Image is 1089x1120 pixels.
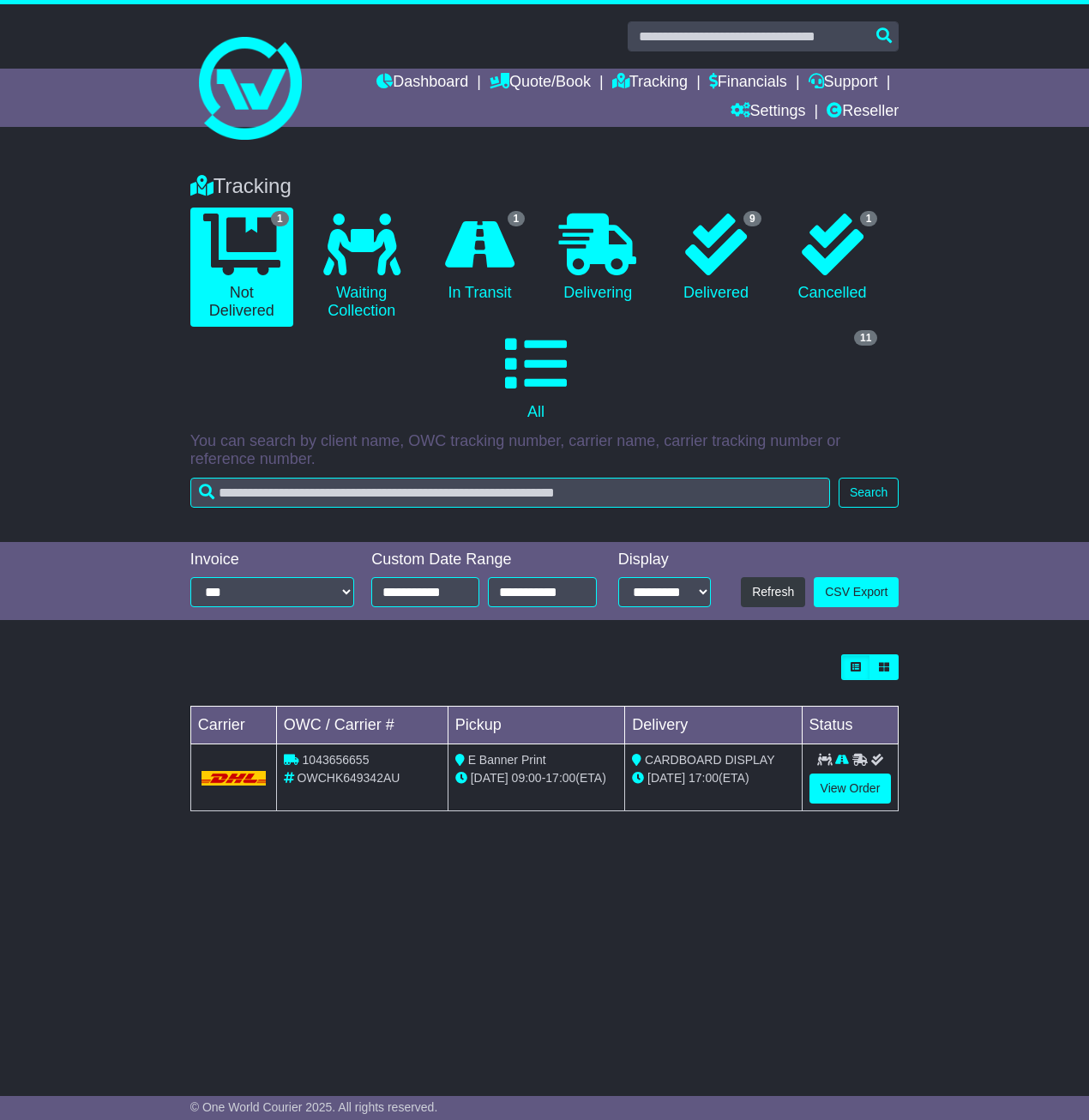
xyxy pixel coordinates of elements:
[546,208,649,309] a: Delivering
[689,771,719,785] span: 17:00
[709,69,787,98] a: Financials
[809,774,892,804] a: View Order
[190,208,293,327] a: 1 Not Delivered
[490,69,591,98] a: Quote/Book
[430,208,530,309] a: 1 In Transit
[271,211,289,226] span: 1
[190,707,276,744] td: Carrier
[512,771,542,785] span: 09:00
[731,98,806,127] a: Settings
[376,69,468,98] a: Dashboard
[839,478,899,508] button: Search
[190,327,882,428] a: 11 All
[508,211,526,226] span: 1
[202,771,266,785] img: DHL.png
[741,577,805,607] button: Refresh
[645,753,774,767] span: CARDBOARD DISPLAY
[448,707,624,744] td: Pickup
[783,208,882,309] a: 1 Cancelled
[827,98,899,127] a: Reseller
[182,174,908,199] div: Tracking
[190,1100,438,1114] span: © One World Courier 2025. All rights reserved.
[625,707,802,744] td: Delivery
[647,771,685,785] span: [DATE]
[471,771,508,785] span: [DATE]
[310,208,413,327] a: Waiting Collection
[802,707,899,744] td: Status
[303,753,370,767] span: 1043656655
[632,769,794,787] div: (ETA)
[468,753,546,767] span: E Banner Print
[854,330,877,346] span: 11
[743,211,761,226] span: 9
[455,769,617,787] div: - (ETA)
[666,208,766,309] a: 9 Delivered
[276,707,448,744] td: OWC / Carrier #
[612,69,688,98] a: Tracking
[190,551,355,569] div: Invoice
[809,69,878,98] a: Support
[814,577,899,607] a: CSV Export
[190,432,899,469] p: You can search by client name, OWC tracking number, carrier name, carrier tracking number or refe...
[545,771,575,785] span: 17:00
[618,551,711,569] div: Display
[860,211,878,226] span: 1
[371,551,596,569] div: Custom Date Range
[298,771,400,785] span: OWCHK649342AU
